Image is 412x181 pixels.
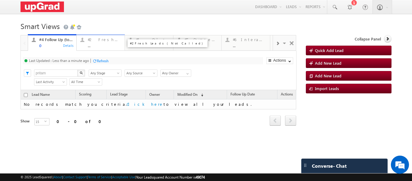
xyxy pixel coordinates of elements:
[29,91,53,99] a: Lead Name
[31,32,101,40] div: Leave a message
[89,70,119,76] span: Any Stage
[136,175,205,179] span: Your Leadsquared Account Number is
[88,175,111,179] a: Terms of Service
[149,92,160,97] span: Owner
[221,35,270,50] a: #6 Interacted Not Counseled...
[21,21,60,31] span: Smart Views
[183,70,191,76] a: Show All Items
[89,69,122,77] a: Any Stage
[34,69,78,77] input: Search Leads
[233,37,266,42] div: #6 Interacted Not Counseled
[69,78,102,86] a: All Time
[312,163,347,169] span: Converse - Chat
[160,69,191,77] div: Owner Filter
[227,91,258,99] a: Follow Up Date
[63,43,74,48] div: Details
[130,41,205,45] p: #2 Fresh Leads (Not Called)
[21,174,205,180] span: © 2025 LeadSquared | | | | |
[63,175,87,179] a: Contact Support
[355,36,381,42] span: Collapse Panel
[70,79,100,85] span: All Time
[270,115,281,126] span: prev
[57,118,105,125] div: 0 - 0 of 0
[99,3,113,18] div: Minimize live chat window
[34,78,67,86] a: Last Activity
[230,92,255,96] span: Follow Up Date
[136,37,170,42] div: #1 Calendly Bookings For [DATE]
[160,69,191,77] input: Type to Search
[88,43,121,48] div: ...
[97,59,109,63] div: Refresh
[125,70,155,76] span: Any Source
[53,175,62,179] a: About
[76,91,94,99] a: Scoring
[79,92,91,96] span: Scoring
[28,34,77,51] a: #4 Follow Up (total pending)0Details
[107,91,131,99] a: Lead Stage
[39,43,73,48] div: 0
[21,2,64,12] img: Custom Logo
[125,35,173,50] a: #1 Calendly Bookings For [DATE]...
[303,163,308,168] img: carter-drag
[8,56,110,134] textarea: Type your message and click 'Submit'
[285,116,296,126] a: next
[185,37,218,42] div: #7 Counsel [DATE]
[34,79,65,85] span: Last Activity
[315,60,341,66] span: Add New Lead
[270,116,281,126] a: prev
[177,92,198,97] span: Modified On
[173,35,222,50] a: #7 Counsel [DATE]...
[233,43,266,48] div: ...
[76,34,125,50] a: #2 Fresh Leads (Not Called)...
[127,102,163,107] a: Click here
[89,69,122,77] div: Lead Stage Filter
[24,93,28,97] input: Check all records
[112,175,135,179] a: Acceptable Use
[315,73,341,78] span: Add New Lead
[125,69,157,77] div: Lead Source Filter
[125,69,157,77] a: Any Source
[21,99,296,109] td: No records match you criteria. to view all your leads.
[39,37,73,42] div: #4 Follow Up (total pending)
[88,140,109,148] em: Submit
[196,175,205,179] span: 49074
[35,118,44,125] span: 15
[315,48,344,53] span: Quick Add Lead
[88,37,121,42] div: #2 Fresh Leads (Not Called)
[278,91,296,99] span: Actions
[80,71,83,74] img: Search
[266,57,293,64] button: Actions
[21,118,30,124] div: Show
[198,92,203,97] span: (sorted descending)
[285,115,296,126] span: next
[315,86,339,91] span: Import Leads
[110,92,128,96] span: Lead Stage
[10,32,25,40] img: d_60004797649_company_0_60004797649
[174,91,206,99] a: Modified On (sorted descending)
[44,120,49,123] span: select
[29,58,89,63] div: Last Updated : Less than a minute ago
